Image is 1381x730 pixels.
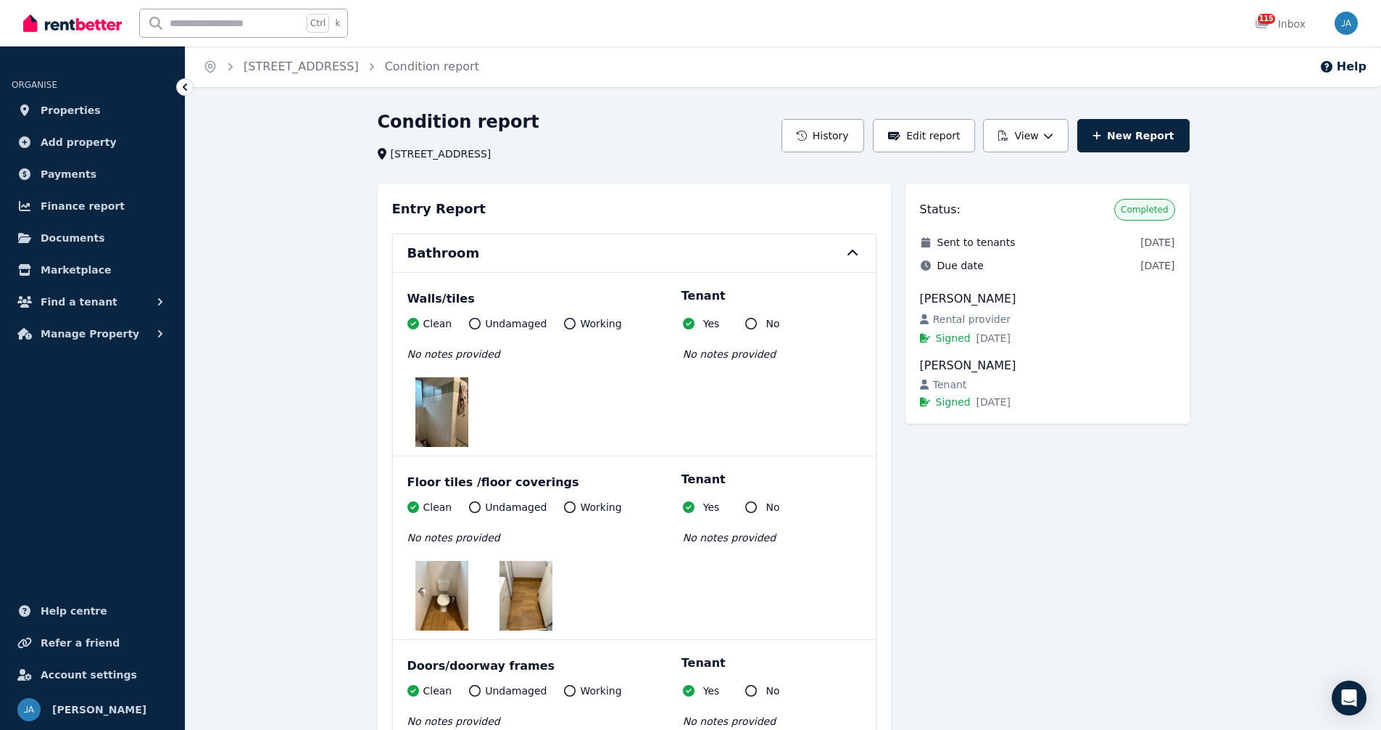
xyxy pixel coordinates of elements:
[681,655,726,672] p: Tenant
[485,500,547,514] span: Undamaged
[12,160,173,189] a: Payments
[703,684,720,698] span: Yes
[407,532,500,544] span: No notes provided
[933,312,1011,327] span: Rental provider
[681,287,726,305] p: Tenant
[415,377,468,447] img: IMG_7860.jpg
[12,255,173,284] a: Marketplace
[41,134,117,151] span: Add property
[703,316,720,331] span: Yes
[983,119,1068,152] button: View
[41,197,125,215] span: Finance report
[12,660,173,689] a: Account settings
[407,474,861,491] div: Floor tiles /floor coverings
[1140,235,1174,250] span: [DATE]
[12,596,173,626] a: Help centre
[52,701,146,718] span: [PERSON_NAME]
[766,684,779,698] span: No
[407,243,480,263] h6: Bathroom
[307,14,329,33] span: Ctrl
[244,60,359,73] a: [STREET_ADDRESS]
[12,628,173,657] a: Refer a friend
[1255,17,1306,31] div: Inbox
[1258,14,1275,24] span: 115
[378,110,539,134] h1: Condition report
[683,532,776,544] span: No notes provided
[41,634,120,652] span: Refer a friend
[683,348,776,360] span: No notes provided
[12,319,173,348] button: Manage Property
[1332,681,1367,715] div: Open Intercom Messenger
[12,287,173,316] button: Find a tenant
[41,293,117,311] span: Find a tenant
[766,500,779,514] span: No
[933,377,967,392] span: Tenant
[407,657,861,675] div: Doors/doorway frames
[499,561,552,631] img: IMG_7863.jpg
[41,602,107,620] span: Help centre
[580,316,621,331] span: Working
[1077,119,1190,152] a: New Report
[407,348,500,360] span: No notes provided
[12,223,173,253] a: Documents
[936,395,971,409] span: Signed
[12,128,173,157] a: Add property
[41,102,101,119] span: Properties
[1335,12,1358,35] img: Jayne Arthur
[920,290,1175,308] div: [PERSON_NAME]
[41,165,96,183] span: Payments
[766,316,779,331] span: No
[12,96,173,125] a: Properties
[335,17,340,29] span: k
[936,331,971,345] span: Signed
[580,684,621,698] span: Working
[873,119,976,152] button: Edit report
[17,698,41,721] img: Jayne Arthur
[407,715,500,727] span: No notes provided
[485,316,547,331] span: Undamaged
[580,500,621,514] span: Working
[407,290,861,308] div: Walls/tiles
[41,261,111,279] span: Marketplace
[937,258,984,273] span: Due date
[423,316,452,331] span: Clean
[937,235,1016,250] span: Sent to tenants
[41,325,139,343] span: Manage Property
[920,201,961,218] h3: Status:
[391,147,492,161] span: [STREET_ADDRESS]
[415,561,468,631] img: IMG_7858.jpg
[41,229,105,247] span: Documents
[485,684,547,698] span: Undamaged
[683,715,776,727] span: No notes provided
[41,666,137,684] span: Account settings
[23,12,122,34] img: RentBetter
[385,60,479,73] a: Condition report
[1319,58,1367,75] button: Help
[423,684,452,698] span: Clean
[703,500,720,514] span: Yes
[186,46,497,87] nav: Breadcrumb
[976,331,1011,345] span: [DATE]
[976,395,1011,409] span: [DATE]
[920,357,1175,374] div: [PERSON_NAME]
[392,199,486,219] h3: Entry Report
[1140,258,1174,273] span: [DATE]
[1121,204,1168,216] span: Completed
[423,500,452,514] span: Clean
[12,192,173,221] a: Finance report
[12,80,57,90] span: ORGANISE
[781,119,864,152] button: History
[681,471,726,488] p: Tenant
